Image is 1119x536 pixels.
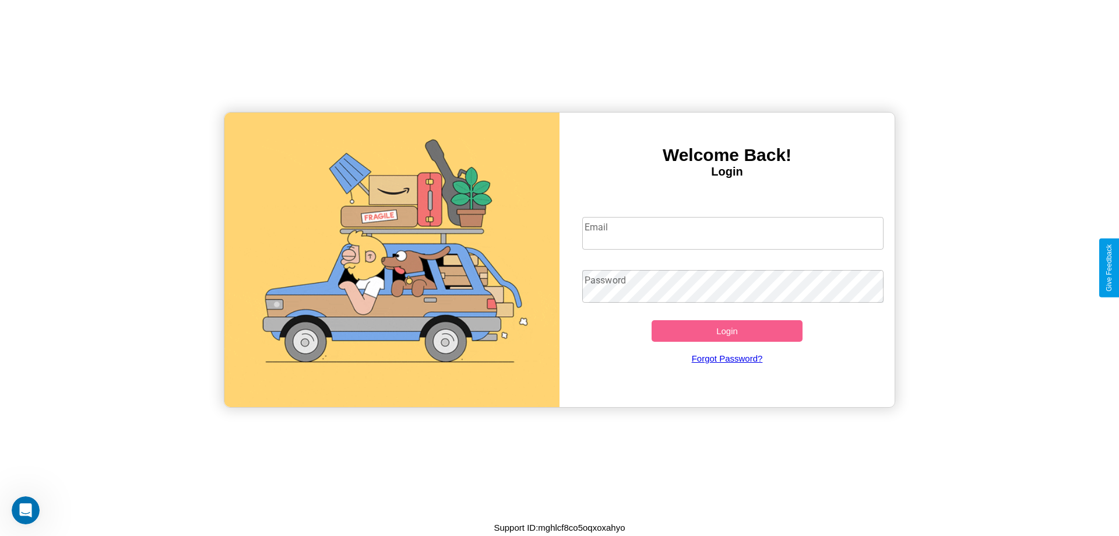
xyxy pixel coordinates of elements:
iframe: Intercom live chat [12,496,40,524]
h4: Login [559,165,895,178]
a: Forgot Password? [576,342,878,375]
img: gif [224,113,559,407]
button: Login [652,320,803,342]
div: Give Feedback [1105,244,1113,292]
h3: Welcome Back! [559,145,895,165]
p: Support ID: mghlcf8co5oqxoxahyo [494,520,625,535]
